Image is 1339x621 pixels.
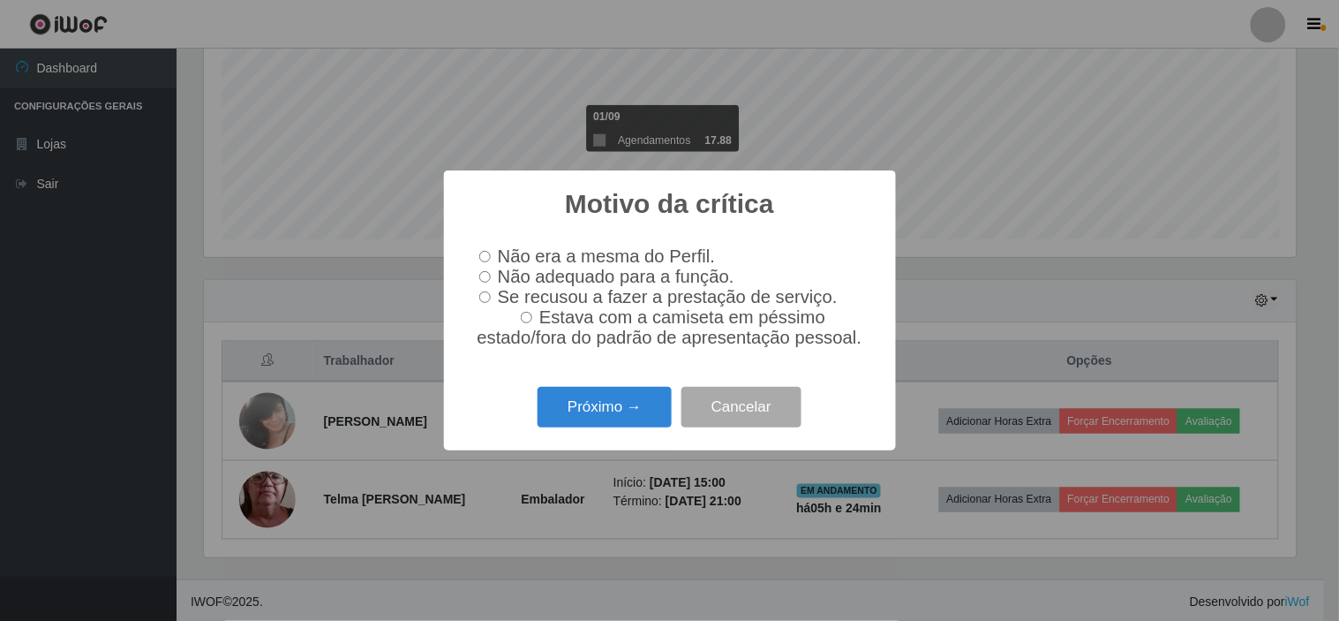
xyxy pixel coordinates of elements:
[538,387,672,428] button: Próximo →
[478,307,862,347] span: Estava com a camiseta em péssimo estado/fora do padrão de apresentação pessoal.
[681,387,801,428] button: Cancelar
[521,312,532,323] input: Estava com a camiseta em péssimo estado/fora do padrão de apresentação pessoal.
[498,267,734,286] span: Não adequado para a função.
[479,271,491,283] input: Não adequado para a função.
[498,287,838,307] span: Se recusou a fazer a prestação de serviço.
[498,246,715,266] span: Não era a mesma do Perfil.
[565,188,774,220] h2: Motivo da crítica
[479,292,491,303] input: Se recusou a fazer a prestação de serviço.
[479,251,491,262] input: Não era a mesma do Perfil.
